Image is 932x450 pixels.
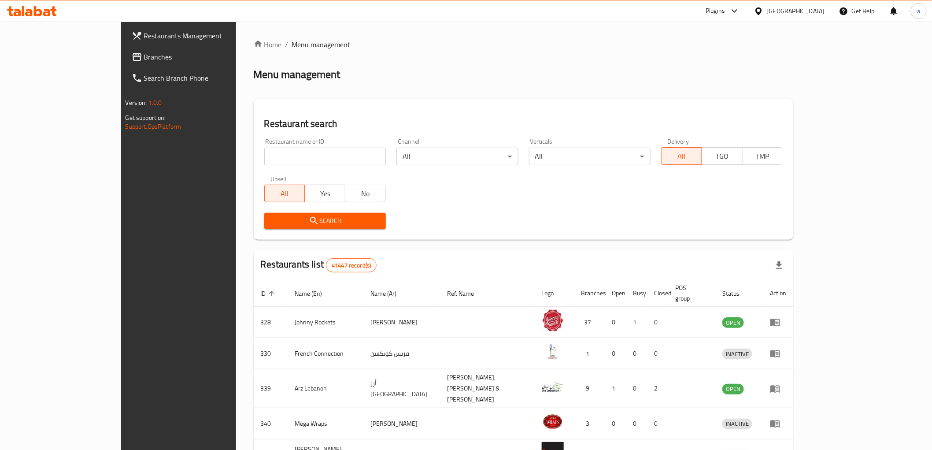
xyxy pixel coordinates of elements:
[647,307,669,338] td: 0
[345,185,386,202] button: No
[722,288,751,299] span: Status
[722,318,744,328] span: OPEN
[295,288,334,299] span: Name (En)
[746,150,780,163] span: TMP
[605,338,626,369] td: 0
[288,369,364,408] td: Arz Lebanon
[304,185,345,202] button: Yes
[917,6,920,16] span: a
[288,408,364,439] td: Mega Wraps
[742,147,783,165] button: TMP
[126,97,147,108] span: Version:
[326,258,377,272] div: Total records count
[626,307,647,338] td: 1
[264,185,305,202] button: All
[144,73,270,83] span: Search Branch Phone
[535,280,574,307] th: Logo
[268,187,302,200] span: All
[542,376,564,398] img: Arz Lebanon
[144,52,270,62] span: Branches
[722,384,744,394] span: OPEN
[605,307,626,338] td: 0
[770,317,786,327] div: Menu
[605,280,626,307] th: Open
[626,338,647,369] td: 0
[770,348,786,359] div: Menu
[763,280,793,307] th: Action
[605,369,626,408] td: 1
[264,148,386,165] input: Search for restaurant name or ID..
[261,288,277,299] span: ID
[722,349,752,359] div: INACTIVE
[126,112,166,123] span: Get support on:
[706,150,739,163] span: TGO
[647,338,669,369] td: 0
[542,341,564,363] img: French Connection
[770,418,786,429] div: Menu
[254,67,340,82] h2: Menu management
[447,288,485,299] span: Ref. Name
[574,338,605,369] td: 1
[363,369,440,408] td: أرز [GEOGRAPHIC_DATA]
[767,6,825,16] div: [GEOGRAPHIC_DATA]
[148,97,162,108] span: 1.0.0
[326,261,376,270] span: 41447 record(s)
[363,338,440,369] td: فرنش كونكشن
[349,187,382,200] span: No
[288,307,364,338] td: Johnny Rockets
[440,369,535,408] td: [PERSON_NAME],[PERSON_NAME] & [PERSON_NAME]
[706,6,725,16] div: Plugins
[542,309,564,331] img: Johnny Rockets
[722,419,752,429] span: INACTIVE
[288,338,364,369] td: French Connection
[647,280,669,307] th: Closed
[126,121,181,132] a: Support.OpsPlatform
[264,213,386,229] button: Search
[661,147,702,165] button: All
[626,408,647,439] td: 0
[271,216,379,227] span: Search
[722,317,744,328] div: OPEN
[667,138,689,145] label: Delivery
[125,46,277,67] a: Branches
[363,307,440,338] td: [PERSON_NAME]
[270,176,287,182] label: Upsell
[125,67,277,89] a: Search Branch Phone
[574,369,605,408] td: 9
[144,30,270,41] span: Restaurants Management
[665,150,699,163] span: All
[722,349,752,359] span: INACTIVE
[264,117,783,130] h2: Restaurant search
[292,39,351,50] span: Menu management
[542,411,564,433] img: Mega Wraps
[285,39,288,50] li: /
[574,280,605,307] th: Branches
[396,148,518,165] div: All
[254,39,794,50] nav: breadcrumb
[626,369,647,408] td: 0
[529,148,651,165] div: All
[308,187,342,200] span: Yes
[125,25,277,46] a: Restaurants Management
[769,255,790,276] div: Export file
[676,283,705,304] span: POS group
[647,369,669,408] td: 2
[261,258,377,272] h2: Restaurants list
[605,408,626,439] td: 0
[647,408,669,439] td: 0
[370,288,408,299] span: Name (Ar)
[574,408,605,439] td: 3
[770,383,786,394] div: Menu
[363,408,440,439] td: [PERSON_NAME]
[626,280,647,307] th: Busy
[574,307,605,338] td: 37
[702,147,743,165] button: TGO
